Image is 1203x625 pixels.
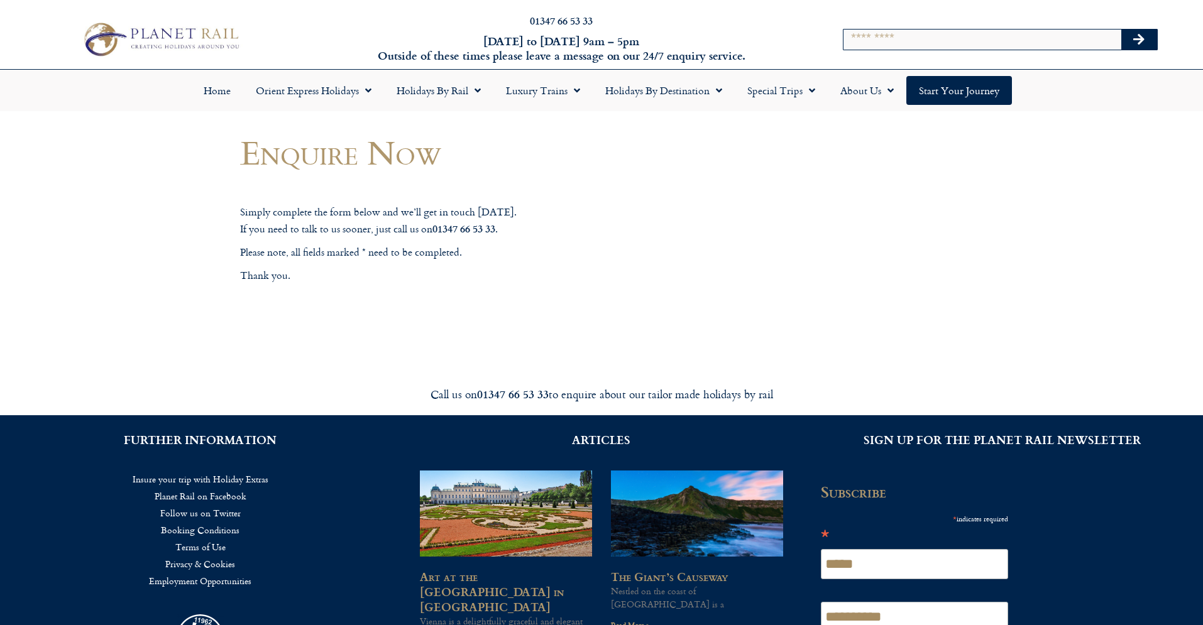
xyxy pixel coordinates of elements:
[19,555,382,572] a: Privacy & Cookies
[821,434,1184,445] h2: SIGN UP FOR THE PLANET RAIL NEWSLETTER
[6,76,1197,105] nav: Menu
[240,268,711,284] p: Thank you.
[432,221,495,236] strong: 01347 66 53 33
[821,510,1008,526] div: indicates required
[1121,30,1158,50] button: Search
[324,34,799,63] h6: [DATE] to [DATE] 9am – 5pm Outside of these times please leave a message on our 24/7 enquiry serv...
[240,204,711,237] p: Simply complete the form below and we’ll get in touch [DATE]. If you need to talk to us sooner, j...
[593,76,735,105] a: Holidays by Destination
[240,134,711,171] h1: Enquire Now
[243,76,384,105] a: Orient Express Holidays
[19,470,382,589] nav: Menu
[611,584,783,611] p: Nestled on the coast of [GEOGRAPHIC_DATA] is a
[19,538,382,555] a: Terms of Use
[611,568,728,585] a: The Giant’s Causeway
[240,244,711,261] p: Please note, all fields marked * need to be completed.
[828,76,906,105] a: About Us
[735,76,828,105] a: Special Trips
[19,470,382,487] a: Insure your trip with Holiday Extras
[19,487,382,504] a: Planet Rail on Facebook
[906,76,1012,105] a: Start your Journey
[530,13,593,28] a: 01347 66 53 33
[250,387,953,401] div: Call us on to enquire about our tailor made holidays by rail
[384,76,493,105] a: Holidays by Rail
[477,386,549,402] strong: 01347 66 53 33
[77,19,243,59] img: Planet Rail Train Holidays Logo
[420,434,783,445] h2: ARTICLES
[821,483,1016,501] h2: Subscribe
[19,434,382,445] h2: FURTHER INFORMATION
[420,568,564,615] a: Art at the [GEOGRAPHIC_DATA] in [GEOGRAPHIC_DATA]
[19,572,382,589] a: Employment Opportunities
[191,76,243,105] a: Home
[493,76,593,105] a: Luxury Trains
[19,504,382,521] a: Follow us on Twitter
[19,521,382,538] a: Booking Conditions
